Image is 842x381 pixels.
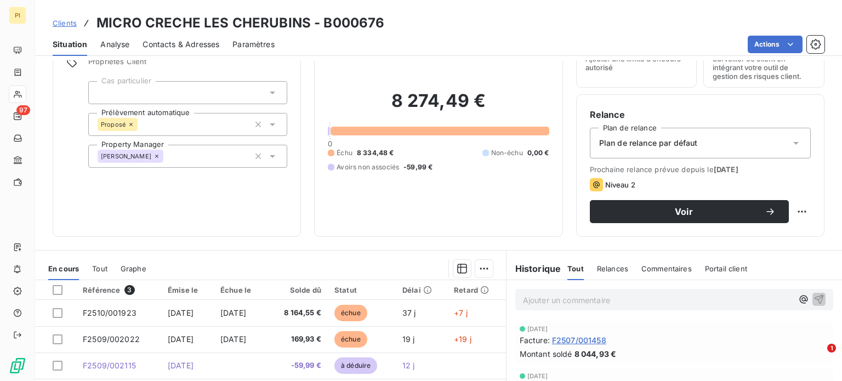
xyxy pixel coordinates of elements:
span: 8 044,93 € [574,348,617,360]
h2: 8 274,49 € [328,90,549,123]
span: [DATE] [168,334,194,344]
span: 8 164,55 € [274,308,321,319]
span: [DATE] [220,334,246,344]
span: Situation [53,39,87,50]
span: En cours [48,264,79,273]
span: [PERSON_NAME] [101,153,151,160]
span: Montant soldé [520,348,572,360]
h6: Historique [507,262,561,275]
span: 12 j [402,361,415,370]
span: 0,00 € [527,148,549,158]
span: Non-échu [491,148,523,158]
div: Retard [454,286,499,294]
button: Actions [748,36,803,53]
span: 1 [827,344,836,352]
span: [DATE] [220,308,246,317]
div: Statut [334,286,389,294]
span: échue [334,305,367,321]
span: Plan de relance par défaut [599,138,698,149]
span: 169,93 € [274,334,321,345]
span: Échu [337,148,352,158]
span: [DATE] [168,361,194,370]
input: Ajouter une valeur [163,151,172,161]
span: Commentaires [641,264,692,273]
span: [DATE] [714,165,738,174]
a: Clients [53,18,77,29]
img: Logo LeanPay [9,357,26,374]
span: 3 [124,285,134,295]
span: 0 [328,139,332,148]
span: Paramètres [232,39,275,50]
span: F2507/001458 [552,334,606,346]
span: Portail client [705,264,747,273]
span: Tout [92,264,107,273]
span: Clients [53,19,77,27]
span: Prochaine relance prévue depuis le [590,165,811,174]
span: Ajouter une limite d’encours autorisé [585,54,688,72]
div: Délai [402,286,441,294]
span: Analyse [100,39,129,50]
div: Solde dû [274,286,321,294]
input: Ajouter une valeur [138,120,146,129]
span: 19 j [402,334,415,344]
span: Contacts & Adresses [143,39,219,50]
span: 8 334,48 € [357,148,394,158]
span: Facture : [520,334,550,346]
input: Ajouter une valeur [98,88,106,98]
button: Voir [590,200,789,223]
span: échue [334,331,367,348]
span: -59,99 € [403,162,433,172]
span: Proposé [101,121,126,128]
div: Échue le [220,286,260,294]
span: Tout [567,264,584,273]
h3: MICRO CRECHE LES CHERUBINS - B000676 [96,13,384,33]
span: à déduire [334,357,377,374]
span: F2509/002022 [83,334,140,344]
h6: Relance [590,108,811,121]
div: PI [9,7,26,24]
span: F2509/002115 [83,361,136,370]
span: [DATE] [168,308,194,317]
span: Voir [603,207,765,216]
span: Propriétés Client [88,57,287,72]
span: Niveau 2 [605,180,635,189]
iframe: Intercom live chat [805,344,831,370]
span: F2510/001923 [83,308,136,317]
span: -59,99 € [274,360,321,371]
span: +19 j [454,334,471,344]
span: Relances [597,264,628,273]
span: +7 j [454,308,468,317]
span: [DATE] [527,373,548,379]
span: 97 [16,105,30,115]
span: [DATE] [527,326,548,332]
span: Graphe [121,264,146,273]
span: Avoirs non associés [337,162,399,172]
span: Surveiller ce client en intégrant votre outil de gestion des risques client. [713,54,815,81]
div: Émise le [168,286,207,294]
span: 37 j [402,308,416,317]
div: Référence [83,285,155,295]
